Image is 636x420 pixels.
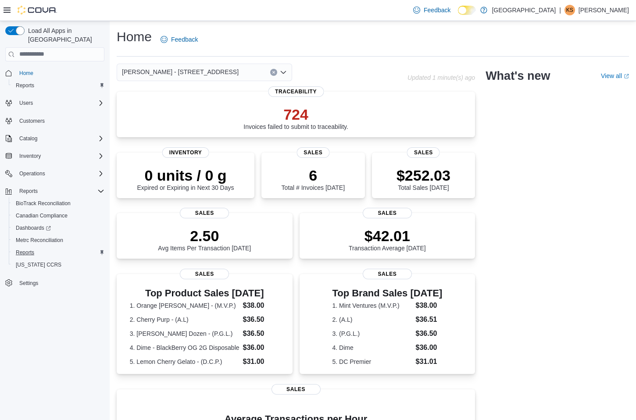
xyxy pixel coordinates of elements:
p: 6 [282,167,345,184]
dt: 1. Orange [PERSON_NAME] - (M.V.P.) [130,301,239,310]
span: Metrc Reconciliation [16,237,63,244]
span: Reports [12,80,104,91]
span: Home [16,68,104,78]
a: Canadian Compliance [12,210,71,221]
span: Catalog [19,135,37,142]
button: Operations [16,168,49,179]
button: Reports [9,79,108,92]
input: Dark Mode [458,6,476,15]
dd: $36.50 [416,328,443,339]
a: Reports [12,247,38,258]
span: Traceability [268,86,324,97]
span: Washington CCRS [12,260,104,270]
span: Sales [272,384,321,395]
button: Canadian Compliance [9,210,108,222]
dt: 2. (A.L) [332,315,412,324]
dd: $36.00 [243,342,279,353]
span: Operations [19,170,45,177]
p: [PERSON_NAME] [579,5,629,15]
span: Customers [16,115,104,126]
span: Reports [16,82,34,89]
button: Metrc Reconciliation [9,234,108,246]
span: Sales [407,147,440,158]
p: 0 units / 0 g [137,167,234,184]
dd: $36.50 [243,328,279,339]
img: Cova [18,6,57,14]
span: Feedback [424,6,450,14]
h3: Top Brand Sales [DATE] [332,288,442,299]
h3: Top Product Sales [DATE] [130,288,279,299]
div: Invoices failed to submit to traceability. [243,106,348,130]
dd: $31.00 [243,356,279,367]
span: Catalog [16,133,104,144]
button: Catalog [2,132,108,145]
button: Inventory [2,150,108,162]
span: [PERSON_NAME] - [STREET_ADDRESS] [122,67,239,77]
span: Sales [363,208,412,218]
span: Sales [180,269,229,279]
p: Updated 1 minute(s) ago [407,74,475,81]
dt: 3. (P.G.L.) [332,329,412,338]
dd: $36.51 [416,314,443,325]
button: Users [16,98,36,108]
a: Feedback [410,1,454,19]
span: Reports [12,247,104,258]
a: View allExternal link [601,72,629,79]
button: Reports [2,185,108,197]
p: 724 [243,106,348,123]
div: Kilie Shahrestani [565,5,575,15]
h1: Home [117,28,152,46]
dd: $36.50 [243,314,279,325]
a: Dashboards [9,222,108,234]
p: 2.50 [158,227,251,245]
dt: 2. Cherry Purp - (A.L) [130,315,239,324]
span: Settings [16,277,104,288]
button: Customers [2,114,108,127]
span: Operations [16,168,104,179]
button: Inventory [16,151,44,161]
span: Reports [16,249,34,256]
div: Total # Invoices [DATE] [282,167,345,191]
button: Reports [16,186,41,196]
button: Catalog [16,133,41,144]
span: Feedback [171,35,198,44]
span: Sales [363,269,412,279]
svg: External link [624,74,629,79]
span: BioTrack Reconciliation [16,200,71,207]
span: BioTrack Reconciliation [12,198,104,209]
nav: Complex example [5,63,104,312]
a: BioTrack Reconciliation [12,198,74,209]
span: Canadian Compliance [12,210,104,221]
p: $252.03 [397,167,450,184]
p: $42.01 [349,227,426,245]
a: Settings [16,278,42,288]
span: Sales [180,208,229,218]
button: Home [2,67,108,79]
a: [US_STATE] CCRS [12,260,65,270]
span: Dashboards [16,224,51,231]
a: Customers [16,116,48,126]
a: Dashboards [12,223,54,233]
dd: $36.00 [416,342,443,353]
div: Expired or Expiring in Next 30 Days [137,167,234,191]
span: Customers [19,117,45,125]
button: Open list of options [280,69,287,76]
dd: $38.00 [243,300,279,311]
p: [GEOGRAPHIC_DATA] [492,5,556,15]
span: Users [16,98,104,108]
button: Operations [2,167,108,180]
div: Total Sales [DATE] [397,167,450,191]
span: Dashboards [12,223,104,233]
span: Settings [19,280,38,287]
dt: 5. DC Premier [332,357,412,366]
span: Home [19,70,33,77]
span: Reports [16,186,104,196]
dt: 1. Mint Ventures (M.V.P.) [332,301,412,310]
span: Inventory [16,151,104,161]
a: Metrc Reconciliation [12,235,67,246]
p: | [559,5,561,15]
dd: $31.01 [416,356,443,367]
button: BioTrack Reconciliation [9,197,108,210]
span: Users [19,100,33,107]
